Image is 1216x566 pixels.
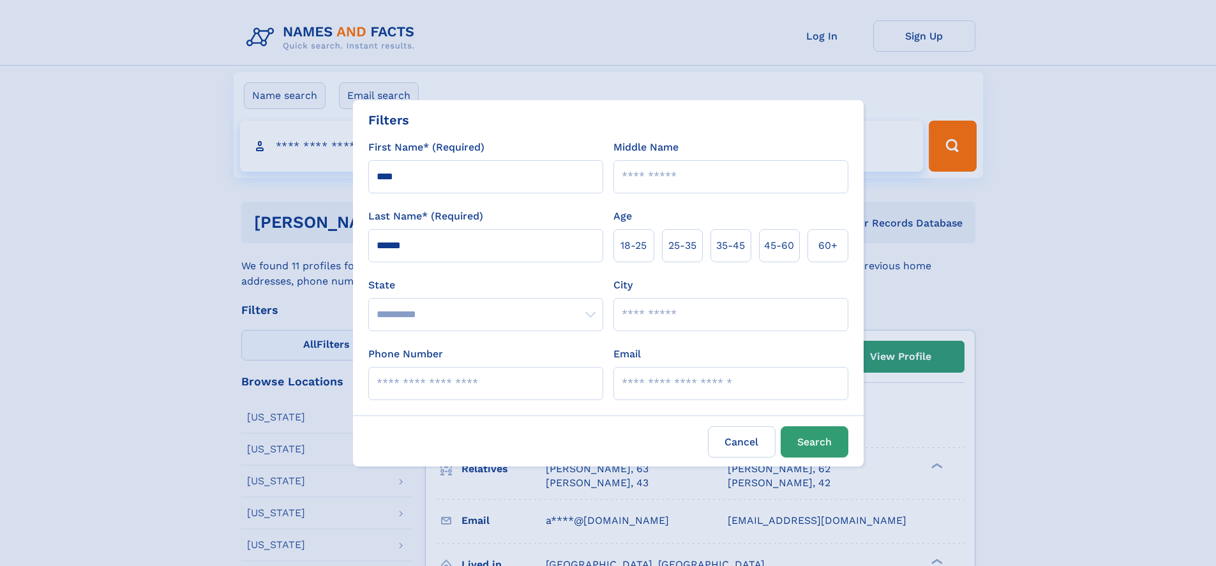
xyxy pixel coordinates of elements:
span: 60+ [818,238,837,253]
div: Filters [368,110,409,130]
span: 35‑45 [716,238,745,253]
label: Last Name* (Required) [368,209,483,224]
label: City [613,278,633,293]
label: First Name* (Required) [368,140,484,155]
button: Search [781,426,848,458]
label: Middle Name [613,140,679,155]
label: Email [613,346,641,362]
label: State [368,278,603,293]
span: 18‑25 [620,238,647,253]
label: Phone Number [368,346,443,362]
span: 45‑60 [764,238,794,253]
span: 25‑35 [668,238,696,253]
label: Age [613,209,632,224]
label: Cancel [708,426,776,458]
